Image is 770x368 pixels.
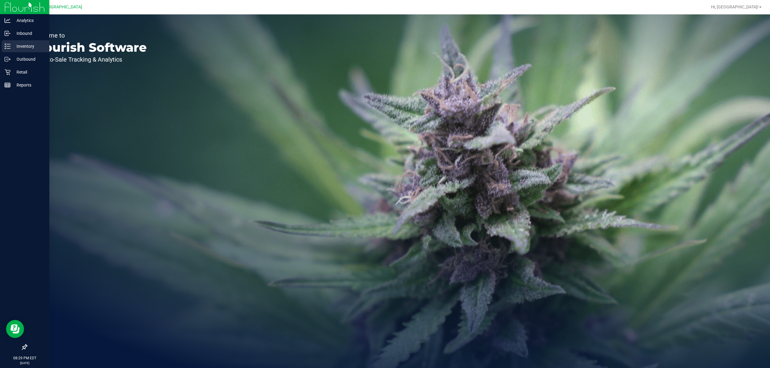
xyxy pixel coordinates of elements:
[32,41,147,53] p: Flourish Software
[5,30,11,36] inline-svg: Inbound
[3,361,47,365] p: [DATE]
[5,69,11,75] inline-svg: Retail
[11,43,47,50] p: Inventory
[11,56,47,63] p: Outbound
[5,82,11,88] inline-svg: Reports
[3,355,47,361] p: 08:29 PM EDT
[11,30,47,37] p: Inbound
[11,68,47,76] p: Retail
[11,81,47,89] p: Reports
[32,32,147,38] p: Welcome to
[5,43,11,49] inline-svg: Inventory
[5,17,11,23] inline-svg: Analytics
[41,5,82,10] span: [GEOGRAPHIC_DATA]
[5,56,11,62] inline-svg: Outbound
[11,17,47,24] p: Analytics
[6,320,24,338] iframe: Resource center
[711,5,759,9] span: Hi, [GEOGRAPHIC_DATA]!
[32,56,147,62] p: Seed-to-Sale Tracking & Analytics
